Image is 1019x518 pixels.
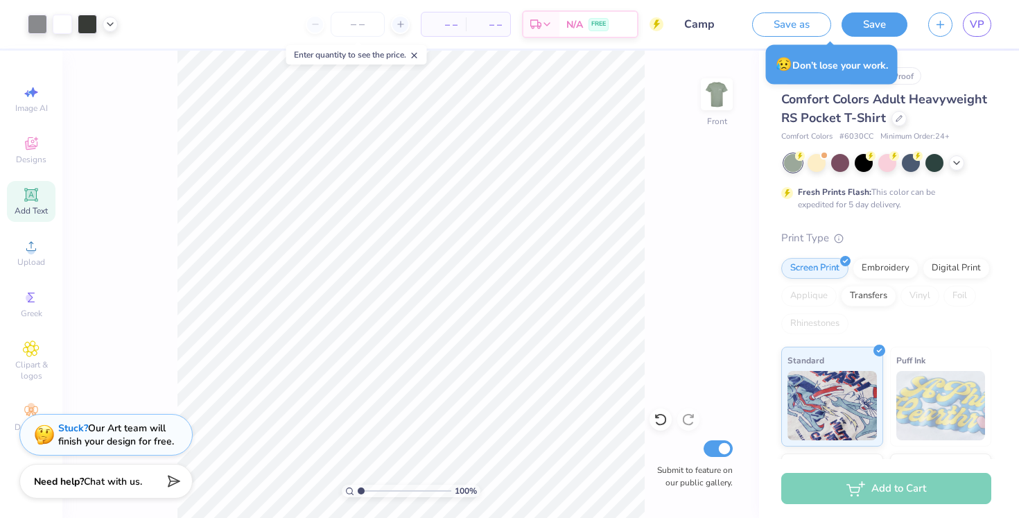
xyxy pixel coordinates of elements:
span: Comfort Colors Adult Heavyweight RS Pocket T-Shirt [781,91,987,126]
input: Untitled Design [674,10,742,38]
div: Digital Print [923,258,990,279]
span: – – [474,17,502,32]
span: Chat with us. [84,475,142,488]
strong: Fresh Prints Flash: [798,187,871,198]
div: Original Proof [844,67,921,85]
div: Enter quantity to see the price. [286,45,427,64]
img: Standard [787,371,877,440]
input: – – [331,12,385,37]
div: Vinyl [900,286,939,307]
span: Puff Ink [896,353,925,368]
label: Submit to feature on our public gallery. [650,464,733,489]
div: Screen Print [781,258,848,279]
span: Add Text [15,205,48,216]
span: 100 % [455,485,477,497]
img: Puff Ink [896,371,986,440]
span: # 6030CC [839,131,873,143]
span: – – [430,17,458,32]
span: VP [970,17,984,33]
span: Standard [787,353,824,368]
span: Greek [21,308,42,319]
div: Rhinestones [781,313,848,334]
strong: Stuck? [58,422,88,435]
div: Print Type [781,230,991,246]
div: # 514398A [781,67,837,85]
img: Front [703,80,731,108]
span: Designs [16,154,46,165]
span: FREE [591,19,606,29]
span: Decorate [15,422,48,433]
strong: Need help? [34,475,84,488]
div: Foil [943,286,976,307]
div: Our Art team will finish your design for free. [58,422,174,448]
div: This color can be expedited for 5 day delivery. [798,186,968,211]
span: Comfort Colors [781,131,833,143]
span: Clipart & logos [7,359,55,381]
a: VP [963,12,991,37]
div: Front [707,115,727,128]
span: Image AI [15,103,48,114]
div: Applique [781,286,837,307]
span: Minimum Order: 24 + [880,131,950,143]
div: Transfers [841,286,896,307]
button: Save as [752,12,831,37]
span: N/A [566,17,583,32]
button: Save [842,12,907,37]
div: Embroidery [853,258,918,279]
span: Upload [17,257,45,268]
